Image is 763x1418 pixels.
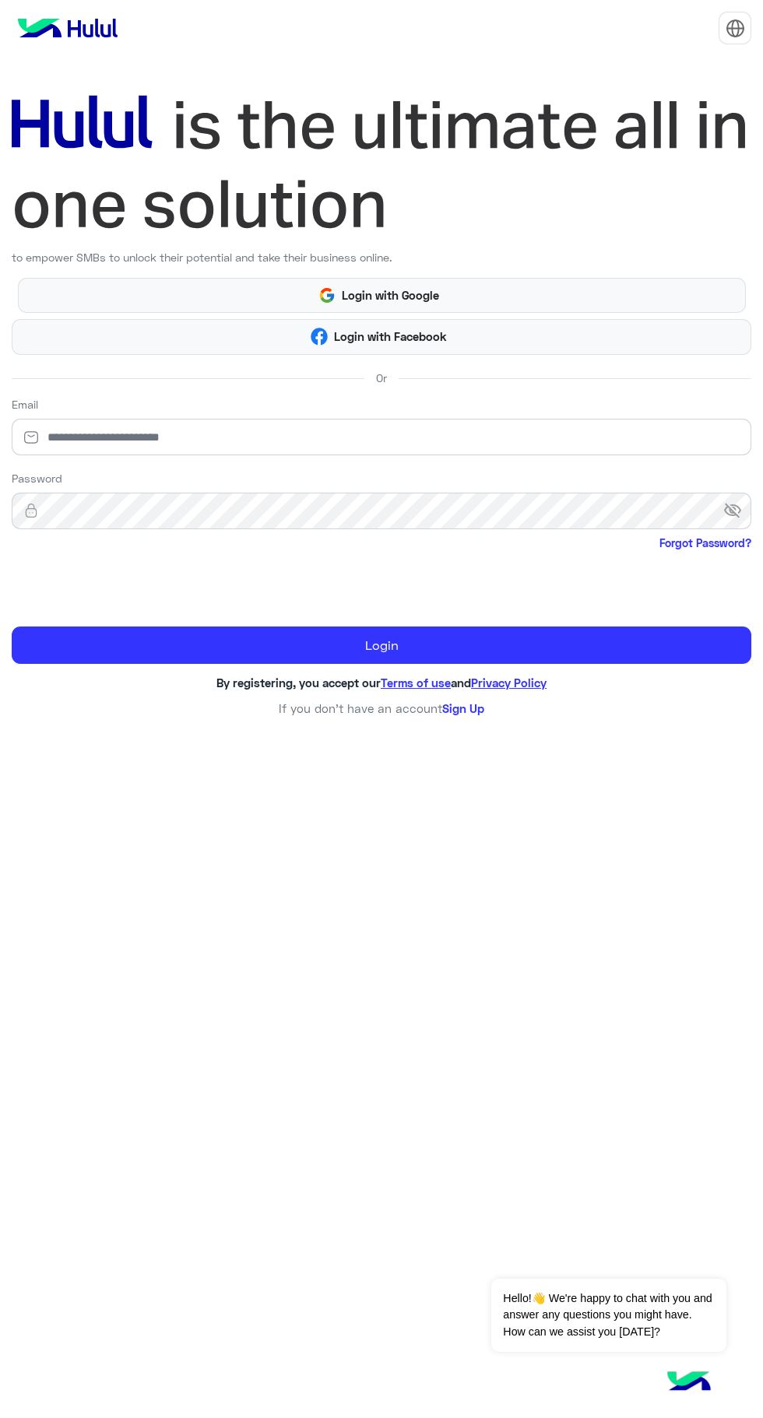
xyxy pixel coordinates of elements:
span: visibility_off [723,497,751,525]
span: Login with Facebook [328,328,452,346]
img: email [12,430,51,445]
img: Google [318,286,336,304]
label: Password [12,470,62,486]
span: and [451,676,471,690]
img: logo [12,12,124,44]
iframe: reCAPTCHA [12,554,248,615]
a: Forgot Password? [659,535,751,551]
img: hululLoginTitle_EN.svg [12,86,751,244]
span: Login with Google [336,286,445,304]
button: Login with Facebook [12,319,751,355]
span: Hello!👋 We're happy to chat with you and answer any questions you might have. How can we assist y... [491,1279,726,1352]
img: lock [12,503,51,518]
span: Or [376,370,387,386]
a: Sign Up [442,701,484,715]
button: Login with Google [18,278,746,314]
h6: If you don’t have an account [12,701,751,715]
button: Login [12,627,751,664]
a: Terms of use [381,676,451,690]
span: By registering, you accept our [216,676,381,690]
label: Email [12,396,38,412]
a: Privacy Policy [471,676,547,690]
img: tab [726,19,745,38]
img: hulul-logo.png [662,1356,716,1410]
img: Facebook [311,328,329,346]
p: to empower SMBs to unlock their potential and take their business online. [12,249,751,265]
